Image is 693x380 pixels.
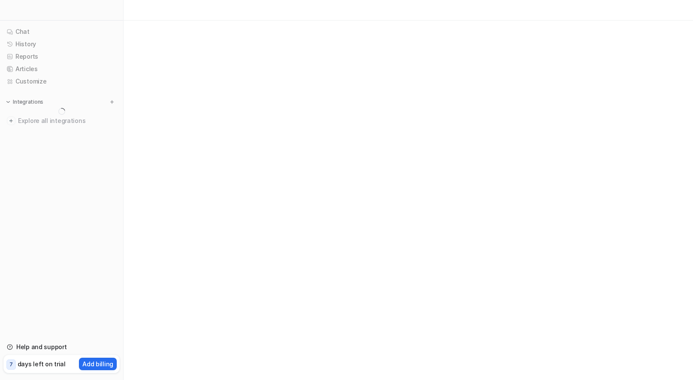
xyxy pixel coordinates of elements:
p: days left on trial [18,359,66,368]
button: Integrations [3,98,46,106]
p: Integrations [13,99,43,105]
img: explore all integrations [7,117,15,125]
a: History [3,38,120,50]
p: Add billing [82,359,113,368]
a: Articles [3,63,120,75]
a: Explore all integrations [3,115,120,127]
img: expand menu [5,99,11,105]
button: Add billing [79,358,117,370]
a: Customize [3,75,120,87]
img: menu_add.svg [109,99,115,105]
p: 7 [9,361,13,368]
a: Reports [3,51,120,63]
a: Chat [3,26,120,38]
a: Help and support [3,341,120,353]
span: Explore all integrations [18,114,116,128]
